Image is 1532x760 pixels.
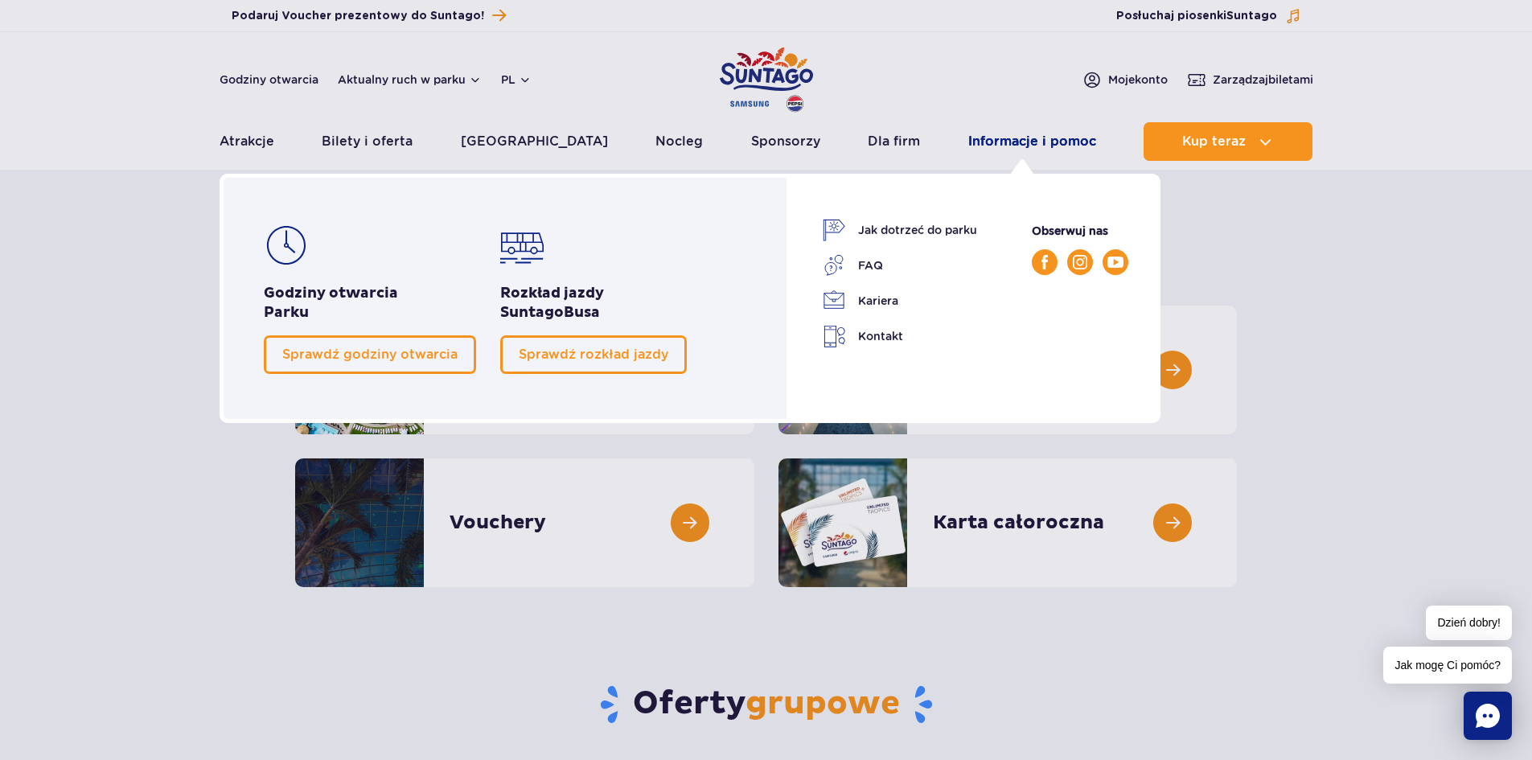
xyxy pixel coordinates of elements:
[1182,134,1246,149] span: Kup teraz
[1041,255,1048,269] img: Facebook
[1144,122,1312,161] button: Kup teraz
[519,347,668,362] span: Sprawdź rozkład jazdy
[282,347,458,362] span: Sprawdź godziny otwarcia
[264,335,476,374] a: Sprawdź godziny otwarcia
[751,122,820,161] a: Sponsorzy
[823,219,977,241] a: Jak dotrzeć do parku
[823,290,977,312] a: Kariera
[655,122,703,161] a: Nocleg
[501,72,532,88] button: pl
[500,335,687,374] a: Sprawdź rozkład jazdy
[338,73,482,86] button: Aktualny ruch w parku
[1464,692,1512,740] div: Chat
[1383,647,1512,684] span: Jak mogę Ci pomóc?
[823,254,977,277] a: FAQ
[1213,72,1313,88] span: Zarządzaj biletami
[1107,257,1123,268] img: YouTube
[868,122,920,161] a: Dla firm
[1187,70,1313,89] a: Zarządzajbiletami
[823,325,977,348] a: Kontakt
[500,303,564,322] span: Suntago
[461,122,608,161] a: [GEOGRAPHIC_DATA]
[220,72,318,88] a: Godziny otwarcia
[500,284,687,322] h2: Rozkład jazdy Busa
[1426,606,1512,640] span: Dzień dobry!
[264,284,476,322] h2: Godziny otwarcia Parku
[1073,255,1087,269] img: Instagram
[968,122,1096,161] a: Informacje i pomoc
[322,122,413,161] a: Bilety i oferta
[1108,72,1168,88] span: Moje konto
[1082,70,1168,89] a: Mojekonto
[220,122,274,161] a: Atrakcje
[1032,222,1128,240] p: Obserwuj nas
